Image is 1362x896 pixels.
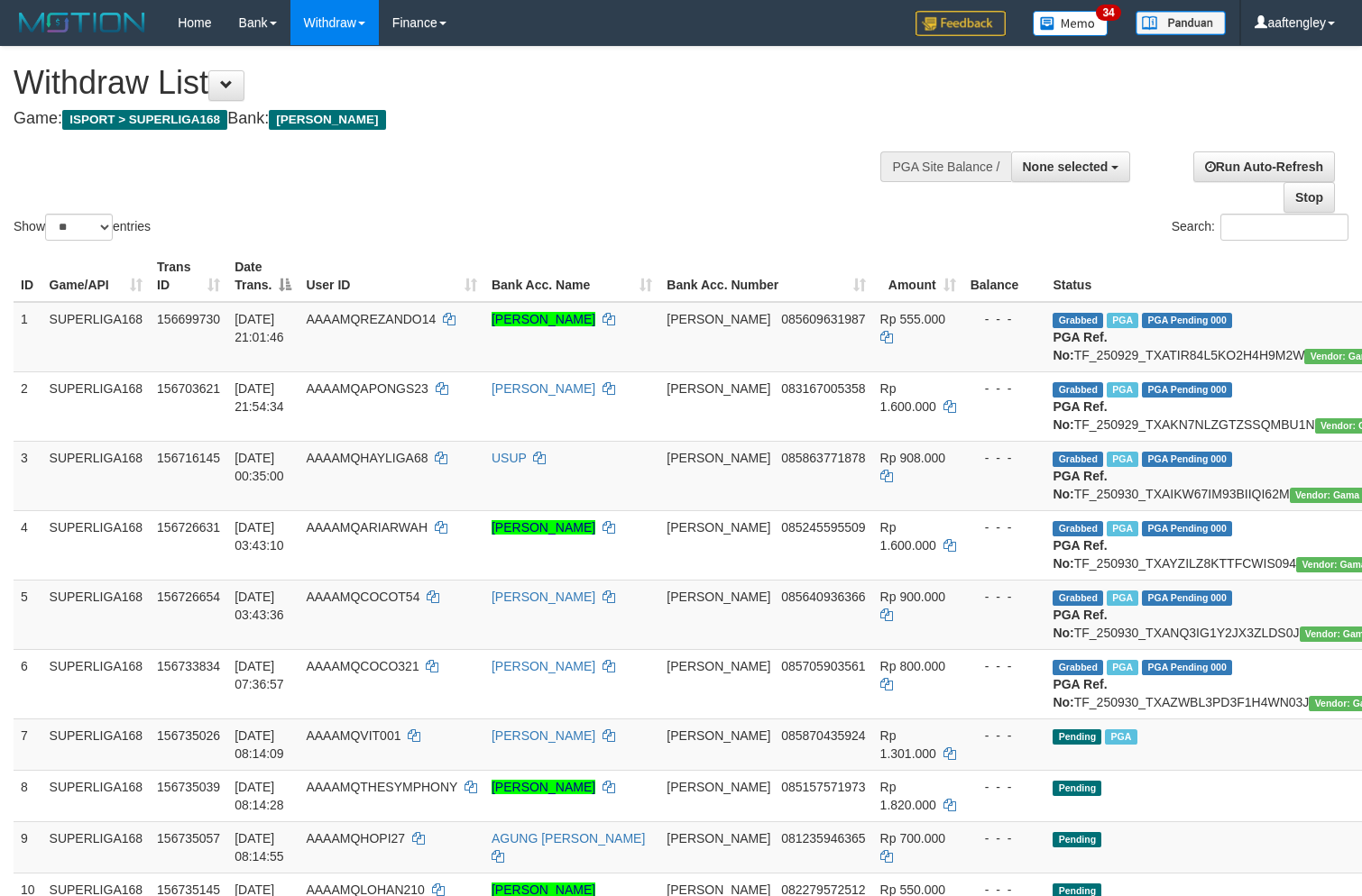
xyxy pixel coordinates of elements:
[971,657,1039,675] div: - - -
[235,659,284,691] span: [DATE] 07:36:57
[971,829,1039,847] div: - - -
[1193,151,1335,182] a: Run Auto-Refresh
[667,780,770,794] span: [PERSON_NAME]
[781,728,865,743] span: Copy 085870435924 to clipboard
[1053,729,1101,745] span: Pending
[1142,452,1232,467] span: PGA Pending
[667,312,770,326] span: [PERSON_NAME]
[235,312,284,344] span: [DATE] 21:01:46
[781,780,865,794] span: Copy 085157571973 to clipboard
[42,770,151,821] td: SUPERLIGA168
[1142,660,1232,675] span: PGA Pending
[492,659,595,673] a: [PERSON_NAME]
[14,251,42,302] th: ID
[781,520,865,535] span: Copy 085245595509 to clipboard
[14,9,151,36] img: MOTION_logo.png
[971,310,1039,328] div: - - -
[14,441,42,510] td: 3
[306,831,405,846] span: AAAAMQHOPI27
[1053,832,1101,847] span: Pending
[880,381,936,414] span: Rp 1.600.000
[306,451,428,465] span: AAAAMQHAYLIGA68
[306,590,419,604] span: AAAAMQCOCOT54
[781,312,865,326] span: Copy 085609631987 to clipboard
[1053,590,1103,606] span: Grabbed
[42,718,151,770] td: SUPERLIGA168
[492,831,645,846] a: AGUNG [PERSON_NAME]
[157,451,220,465] span: 156716145
[916,11,1006,36] img: Feedback.jpg
[1142,521,1232,536] span: PGA Pending
[880,520,936,553] span: Rp 1.600.000
[1142,382,1232,398] span: PGA Pending
[306,381,428,396] span: AAAAMQAPONGS23
[1136,11,1226,35] img: panduan.png
[42,580,151,649] td: SUPERLIGA168
[1107,313,1138,328] span: Marked by aafchhiseyha
[157,659,220,673] span: 156733834
[1107,521,1138,536] span: Marked by aafchhiseyha
[14,510,42,580] td: 4
[781,831,865,846] span: Copy 081235946365 to clipboard
[971,778,1039,796] div: - - -
[14,302,42,372] td: 1
[1107,452,1138,467] span: Marked by aafchhiseyha
[306,520,428,535] span: AAAAMQARIARWAH
[880,780,936,812] span: Rp 1.820.000
[667,451,770,465] span: [PERSON_NAME]
[1284,182,1335,213] a: Stop
[963,251,1046,302] th: Balance
[971,518,1039,536] div: - - -
[492,780,595,794] a: [PERSON_NAME]
[492,590,595,604] a: [PERSON_NAME]
[1096,5,1120,21] span: 34
[667,728,770,743] span: [PERSON_NAME]
[157,381,220,396] span: 156703621
[971,588,1039,606] div: - - -
[306,780,457,794] span: AAAAMQTHESYMPHONY
[235,831,284,864] span: [DATE] 08:14:55
[306,728,400,743] span: AAAAMQVIT001
[235,381,284,414] span: [DATE] 21:54:34
[1053,382,1103,398] span: Grabbed
[227,251,299,302] th: Date Trans.: activate to sort column descending
[1105,729,1137,745] span: Marked by aafchhiseyha
[492,381,595,396] a: [PERSON_NAME]
[781,381,865,396] span: Copy 083167005358 to clipboard
[1107,660,1138,675] span: Marked by aafchhiseyha
[880,590,945,604] span: Rp 900.000
[14,649,42,718] td: 6
[971,449,1039,467] div: - - -
[1107,382,1138,398] span: Marked by aafchhiseyha
[14,110,890,128] h4: Game: Bank:
[1053,399,1107,432] b: PGA Ref. No:
[667,520,770,535] span: [PERSON_NAME]
[1053,538,1107,571] b: PGA Ref. No:
[1053,521,1103,536] span: Grabbed
[492,520,595,535] a: [PERSON_NAME]
[667,381,770,396] span: [PERSON_NAME]
[1053,313,1103,328] span: Grabbed
[971,727,1039,745] div: - - -
[235,780,284,812] span: [DATE] 08:14:28
[492,451,527,465] a: USUP
[42,251,151,302] th: Game/API: activate to sort column ascending
[873,251,963,302] th: Amount: activate to sort column ascending
[781,659,865,673] span: Copy 085705903561 to clipboard
[14,580,42,649] td: 5
[42,371,151,441] td: SUPERLIGA168
[1053,469,1107,501] b: PGA Ref. No:
[880,151,1010,182] div: PGA Site Balance /
[484,251,659,302] th: Bank Acc. Name: activate to sort column ascending
[1033,11,1109,36] img: Button%20Memo.svg
[14,214,151,241] label: Show entries
[1220,214,1348,241] input: Search:
[14,65,890,101] h1: Withdraw List
[667,590,770,604] span: [PERSON_NAME]
[880,659,945,673] span: Rp 800.000
[42,441,151,510] td: SUPERLIGA168
[1142,590,1232,606] span: PGA Pending
[150,251,227,302] th: Trans ID: activate to sort column ascending
[1107,590,1138,606] span: Marked by aafchhiseyha
[880,831,945,846] span: Rp 700.000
